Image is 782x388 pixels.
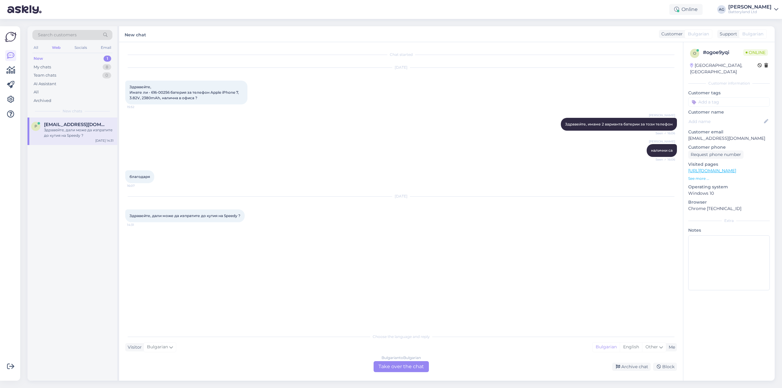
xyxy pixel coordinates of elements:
p: Customer phone [688,144,770,150]
div: Extra [688,218,770,223]
div: Customer [659,31,683,37]
span: 14:31 [127,223,150,227]
span: Seen ✓ 16:06 [652,157,675,162]
span: Здравейте, имаме 2 варианта батерии за този телефон [565,122,673,126]
div: Support [717,31,737,37]
span: Здравейте, дали може да изпратите до кутия на Speedy ? [130,213,240,218]
div: Online [669,4,703,15]
div: 1 [104,56,111,62]
input: Add a tag [688,97,770,107]
div: [GEOGRAPHIC_DATA], [GEOGRAPHIC_DATA] [690,62,758,75]
p: See more ... [688,176,770,181]
span: 16:07 [127,183,150,188]
span: 15:52 [127,105,150,109]
span: благодаря [130,174,150,179]
img: Askly Logo [5,31,16,43]
div: Block [653,363,677,371]
div: 8 [103,64,111,70]
div: [DATE] [125,194,677,199]
div: Visitor [125,344,142,350]
div: Socials [73,44,88,52]
div: AI Assistant [34,81,56,87]
div: AG [717,5,726,14]
div: Email [100,44,112,52]
div: # ogoe9yqi [703,49,743,56]
p: Operating system [688,184,770,190]
p: Visited pages [688,161,770,168]
span: [PERSON_NAME] [649,113,675,118]
span: Bulgarian [688,31,709,37]
p: Windows 10 [688,190,770,197]
span: Other [645,344,658,350]
span: налични са [651,148,673,153]
span: Online [743,49,768,56]
div: All [32,44,39,52]
div: English [620,343,642,352]
p: Browser [688,199,770,205]
a: [PERSON_NAME]Batteryland Ltd [728,5,778,14]
span: Bulgarian [742,31,763,37]
div: [PERSON_NAME] [728,5,772,9]
div: Customer information [688,81,770,86]
div: 0 [102,72,111,78]
label: New chat [125,30,146,38]
span: New chats [63,108,82,114]
span: Search customers [38,32,77,38]
p: Customer tags [688,90,770,96]
span: Здравейте, Имате ли - 616-00256 батерия за телефон Apple iPhone 7, 3.82V, 2380mAh, налична в офиса ? [130,85,240,100]
div: Choose the language and reply [125,334,677,339]
div: Archived [34,98,51,104]
div: Batteryland Ltd [728,9,772,14]
div: My chats [34,64,51,70]
div: New [34,56,43,62]
div: Archive chat [612,363,651,371]
p: Customer email [688,129,770,135]
span: p [35,124,37,129]
span: [PERSON_NAME] [649,139,675,144]
span: paradox1914@abv.bg [44,122,108,127]
div: Здравейте, дали може да изпратите до кутия на Speedy ? [44,127,114,138]
span: o [693,51,696,56]
div: [DATE] [125,65,677,70]
input: Add name [689,118,763,125]
div: Request phone number [688,150,744,159]
div: Bulgarian to Bulgarian [382,355,421,361]
p: Customer name [688,109,770,115]
div: Bulgarian [593,343,620,352]
div: Team chats [34,72,56,78]
a: [URL][DOMAIN_NAME] [688,168,736,173]
p: Chrome [TECHNICAL_ID] [688,205,770,212]
p: Notes [688,227,770,234]
span: Bulgarian [147,344,168,350]
div: Me [666,344,675,350]
div: Chat started [125,52,677,57]
p: [EMAIL_ADDRESS][DOMAIN_NAME] [688,135,770,142]
div: Web [51,44,62,52]
span: Seen ✓ 16:06 [652,131,675,136]
div: Take over the chat [374,361,429,372]
div: All [34,89,39,95]
div: [DATE] 14:31 [95,138,114,143]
